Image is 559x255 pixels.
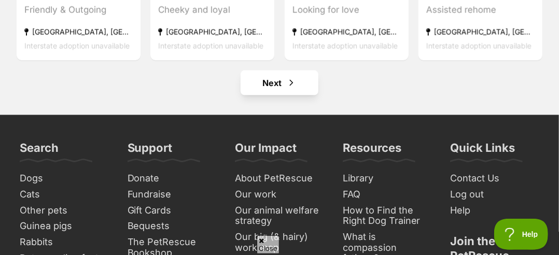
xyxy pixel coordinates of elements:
[20,141,59,162] h3: Search
[292,3,401,17] div: Looking for love
[446,203,543,219] a: Help
[426,24,535,38] div: [GEOGRAPHIC_DATA], [GEOGRAPHIC_DATA]
[158,3,267,17] div: Cheeky and loyal
[123,171,221,187] a: Donate
[231,187,328,203] a: Our work
[494,219,549,250] iframe: Help Scout Beacon - Open
[24,3,133,17] div: Friendly & Outgoing
[339,187,436,203] a: FAQ
[16,203,113,219] a: Other pets
[241,70,318,95] a: Next page
[24,24,133,38] div: [GEOGRAPHIC_DATA], [GEOGRAPHIC_DATA]
[292,24,401,38] div: [GEOGRAPHIC_DATA], [GEOGRAPHIC_DATA]
[446,171,543,187] a: Contact Us
[16,70,543,95] nav: Pagination
[339,171,436,187] a: Library
[343,141,401,162] h3: Resources
[257,235,279,253] span: Close
[16,235,113,251] a: Rabbits
[231,203,328,230] a: Our animal welfare strategy
[16,171,113,187] a: Dogs
[292,41,398,50] span: Interstate adoption unavailable
[231,171,328,187] a: About PetRescue
[426,41,532,50] span: Interstate adoption unavailable
[16,187,113,203] a: Cats
[339,203,436,230] a: How to Find the Right Dog Trainer
[446,187,543,203] a: Log out
[16,219,113,235] a: Guinea pigs
[24,41,130,50] span: Interstate adoption unavailable
[158,41,263,50] span: Interstate adoption unavailable
[158,24,267,38] div: [GEOGRAPHIC_DATA], [GEOGRAPHIC_DATA]
[123,203,221,219] a: Gift Cards
[450,141,515,162] h3: Quick Links
[123,219,221,235] a: Bequests
[235,141,297,162] h3: Our Impact
[426,3,535,17] div: Assisted rehome
[128,141,173,162] h3: Support
[123,187,221,203] a: Fundraise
